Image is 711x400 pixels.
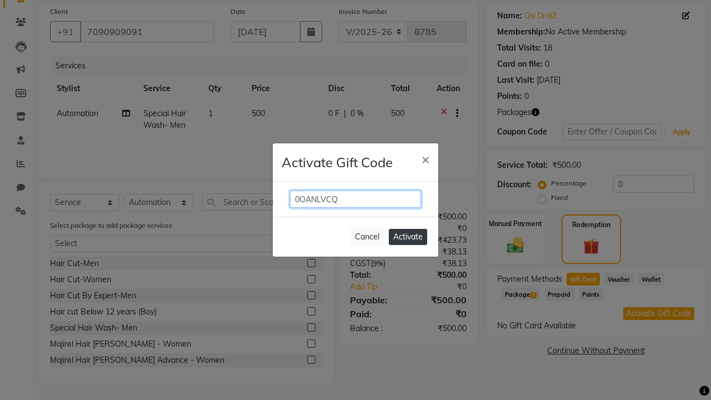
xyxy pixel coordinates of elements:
[389,229,427,245] button: Activate
[290,191,421,208] input: Enter Gift Code
[413,143,438,174] button: Close
[422,151,429,167] span: ×
[282,152,393,172] h4: Activate Gift Code
[350,228,384,246] button: Cancel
